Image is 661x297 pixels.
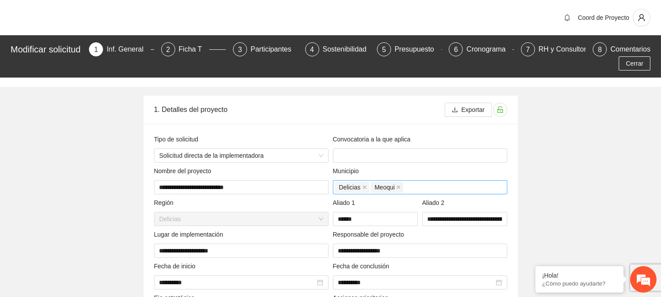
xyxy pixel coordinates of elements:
[395,42,441,56] div: Presupuesto
[371,182,403,193] span: Meoqui
[633,9,650,26] button: user
[159,149,323,162] span: Solicitud directa de la implementadora
[542,272,617,279] div: ¡Hola!
[94,46,98,53] span: 1
[396,185,401,189] span: close
[539,42,601,56] div: RH y Consultores
[375,182,395,192] span: Meoqui
[333,134,425,145] span: Convocatoria a la que aplica
[46,45,148,56] div: Chatee con nosotros ahora
[179,42,209,56] div: Ficha T
[377,42,442,56] div: 5Presupuesto
[4,201,168,232] textarea: Escriba su mensaje y pulse “Intro”
[333,261,404,272] span: Fecha de conclusión
[11,42,84,56] div: Modificar solicitud
[166,46,170,53] span: 2
[521,42,586,56] div: 7RH y Consultores
[89,42,154,56] div: 1Inf. General
[422,198,459,208] span: Aliado 2
[333,230,419,240] span: Responsable del proyecto
[593,42,650,56] div: 8Comentarios
[494,106,507,113] span: unlock
[159,212,323,226] span: Delicias
[626,59,643,68] span: Cerrar
[526,46,530,53] span: 7
[305,42,370,56] div: 4Sostenibilidad
[107,42,151,56] div: Inf. General
[154,230,238,240] span: Lugar de implementación
[154,198,188,208] span: Región
[452,107,458,114] span: download
[154,97,445,122] div: 1. Detalles del proyecto
[542,280,617,287] p: ¿Cómo puedo ayudarte?
[233,42,298,56] div: 3Participantes
[339,182,361,192] span: Delicias
[154,134,213,145] span: Tipo de solicitud
[462,105,485,115] span: Exportar
[598,46,602,53] span: 8
[335,182,369,193] span: Delicias
[323,42,374,56] div: Sostenibilidad
[610,42,650,56] div: Comentarios
[449,42,513,56] div: 6Cronograma
[333,198,370,208] span: Aliado 1
[493,103,507,117] button: unlock
[333,166,374,177] span: Municipio
[154,261,210,272] span: Fecha de inicio
[466,42,513,56] div: Cronograma
[144,4,166,26] div: Minimizar ventana de chat en vivo
[560,11,574,25] button: bell
[154,166,226,177] span: Nombre del proyecto
[382,46,386,53] span: 5
[619,56,650,71] button: Cerrar
[578,14,629,21] span: Coord de Proyecto
[238,46,242,53] span: 3
[251,42,299,56] div: Participantes
[310,46,314,53] span: 4
[51,98,122,187] span: Estamos en línea.
[445,103,492,117] button: downloadExportar
[454,46,458,53] span: 6
[161,42,226,56] div: 2Ficha T
[362,185,367,189] span: close
[633,14,650,22] span: user
[561,14,574,21] span: bell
